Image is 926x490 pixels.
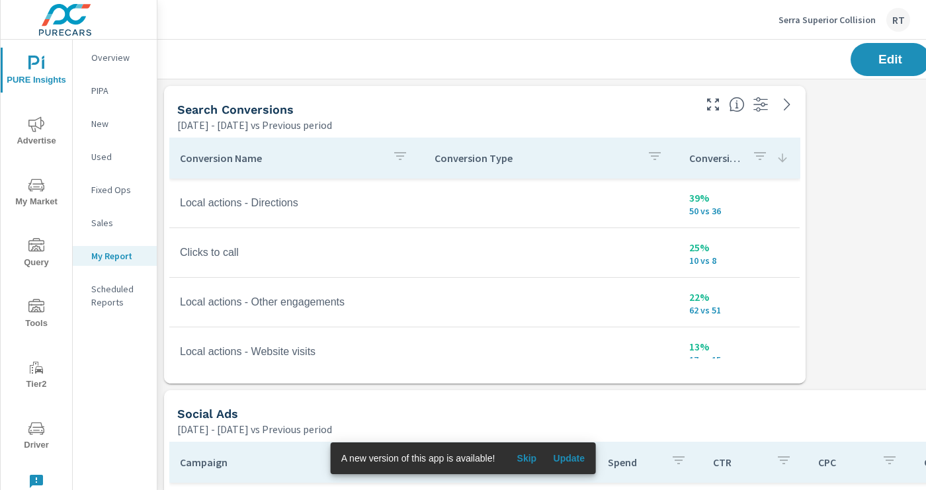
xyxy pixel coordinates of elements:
[818,456,870,469] p: CPC
[689,206,789,216] p: 50 vs 36
[5,421,68,453] span: Driver
[341,453,495,464] span: A new version of this app is available!
[779,14,876,26] p: Serra Superior Collision
[91,183,146,196] p: Fixed Ops
[177,407,238,421] h5: Social Ads
[548,448,590,469] button: Update
[689,151,741,165] p: Conversions
[91,150,146,163] p: Used
[864,54,917,65] span: Edit
[5,116,68,149] span: Advertise
[689,289,789,305] p: 22%
[689,354,789,365] p: 17 vs 15
[177,421,332,437] p: [DATE] - [DATE] vs Previous period
[5,238,68,270] span: Query
[689,305,789,315] p: 62 vs 51
[169,286,424,319] td: Local actions - Other engagements
[73,147,157,167] div: Used
[177,102,294,116] h5: Search Conversions
[702,94,724,115] button: Make Fullscreen
[729,97,745,112] span: Search Conversions include Actions, Leads and Unmapped Conversions
[5,299,68,331] span: Tools
[73,81,157,101] div: PIPA
[5,56,68,88] span: PURE Insights
[5,177,68,210] span: My Market
[91,51,146,64] p: Overview
[91,117,146,130] p: New
[73,114,157,134] div: New
[608,456,660,469] p: Spend
[689,339,789,354] p: 13%
[777,94,798,115] a: See more details in report
[180,151,382,165] p: Conversion Name
[180,456,345,469] p: Campaign
[73,279,157,312] div: Scheduled Reports
[553,452,585,464] span: Update
[886,8,910,32] div: RT
[177,117,332,133] p: [DATE] - [DATE] vs Previous period
[713,456,765,469] p: CTR
[689,190,789,206] p: 39%
[689,255,789,266] p: 10 vs 8
[435,151,636,165] p: Conversion Type
[511,452,542,464] span: Skip
[169,186,424,220] td: Local actions - Directions
[73,213,157,233] div: Sales
[73,180,157,200] div: Fixed Ops
[169,335,424,368] td: Local actions - Website visits
[689,239,789,255] p: 25%
[5,360,68,392] span: Tier2
[91,216,146,229] p: Sales
[73,48,157,67] div: Overview
[73,246,157,266] div: My Report
[91,84,146,97] p: PIPA
[505,448,548,469] button: Skip
[169,236,424,269] td: Clicks to call
[91,282,146,309] p: Scheduled Reports
[91,249,146,263] p: My Report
